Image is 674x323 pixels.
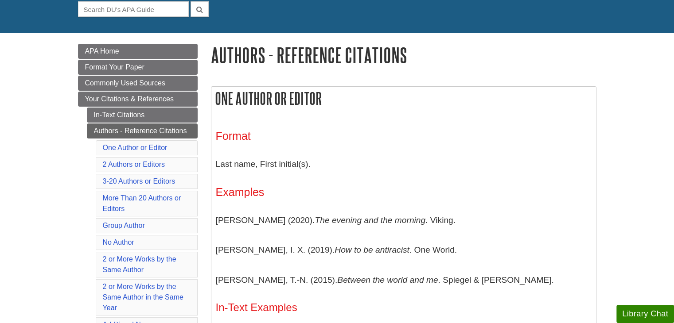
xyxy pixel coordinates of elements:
[85,47,119,55] span: APA Home
[103,144,168,151] a: One Author or Editor
[335,245,409,254] i: How to be antiracist
[78,60,198,75] a: Format Your Paper
[103,194,181,212] a: More Than 20 Authors or Editors
[85,79,165,87] span: Commonly Used Sources
[211,87,596,110] h2: One Author or Editor
[103,238,134,246] a: No Author
[103,222,145,229] a: Group Author
[315,215,425,225] i: The evening and the morning
[78,76,198,91] a: Commonly Used Sources
[216,208,592,233] p: [PERSON_NAME] (2020). . Viking.
[337,275,438,285] i: Between the world and me
[211,44,596,66] h1: Authors - Reference Citations
[216,302,592,313] h4: In-Text Examples
[103,255,176,273] a: 2 or More Works by the Same Author
[85,95,174,103] span: Your Citations & References
[216,130,592,142] h3: Format
[103,177,175,185] a: 3-20 Authors or Editors
[216,186,592,199] h3: Examples
[87,108,198,123] a: In-Text Citations
[216,151,592,177] p: Last name, First initial(s).
[216,237,592,263] p: [PERSON_NAME], I. X. (2019). . One World.
[87,123,198,138] a: Authors - Reference Citations
[78,92,198,107] a: Your Citations & References
[616,305,674,323] button: Library Chat
[78,1,189,17] input: Search DU's APA Guide
[103,161,165,168] a: 2 Authors or Editors
[103,283,183,311] a: 2 or More Works by the Same Author in the Same Year
[85,63,144,71] span: Format Your Paper
[216,267,592,293] p: [PERSON_NAME], T.-N. (2015). . Spiegel & [PERSON_NAME].
[78,44,198,59] a: APA Home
